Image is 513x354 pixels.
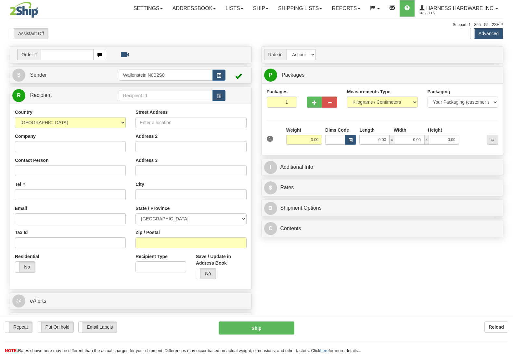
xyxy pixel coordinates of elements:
[135,109,168,115] label: Street Address
[15,157,48,164] label: Contact Person
[327,0,365,17] a: Reports
[264,69,277,82] span: P
[248,0,273,17] a: Ship
[119,70,213,81] input: Sender Id
[264,181,277,194] span: $
[320,348,329,353] a: here
[359,127,375,133] label: Length
[30,298,46,304] span: eAlerts
[119,90,213,101] input: Recipient Id
[12,69,25,82] span: S
[10,22,503,28] div: Support: 1 - 855 - 55 - 2SHIP
[264,222,501,235] a: CContents
[428,88,450,95] label: Packaging
[10,2,38,18] img: logo2617.jpg
[37,322,74,333] label: Put On hold
[135,181,144,188] label: City
[12,89,107,102] a: R Recipient
[12,69,119,82] a: S Sender
[12,295,25,308] span: @
[15,229,28,236] label: Tax Id
[30,72,47,78] span: Sender
[15,133,36,139] label: Company
[10,28,48,39] label: Assistant Off
[325,127,349,133] label: Dims Code
[135,205,170,212] label: State / Province
[267,136,274,142] span: 1
[424,135,429,145] span: x
[30,92,52,98] span: Recipient
[498,144,512,210] iframe: chat widget
[487,135,498,145] div: ...
[470,28,503,39] label: Advanced
[15,253,39,260] label: Residential
[394,127,406,133] label: Width
[168,0,221,17] a: Addressbook
[264,161,501,174] a: IAdditional Info
[135,157,158,164] label: Address 3
[415,0,503,17] a: Harness Hardware Inc. 2617 / Levi
[419,10,468,17] span: 2617 / Levi
[135,253,168,260] label: Recipient Type
[17,49,41,60] span: Order #
[425,6,495,11] span: Harness Hardware Inc.
[196,253,247,266] label: Save / Update in Address Book
[15,181,25,188] label: Tel #
[264,222,277,235] span: C
[12,295,249,308] a: @ eAlerts
[264,161,277,174] span: I
[5,348,18,353] span: NOTE:
[264,202,501,215] a: OShipment Options
[15,205,27,212] label: Email
[390,135,394,145] span: x
[135,229,160,236] label: Zip / Postal
[282,72,304,78] span: Packages
[15,262,35,272] label: No
[79,322,117,333] label: Email Labels
[264,181,501,194] a: $Rates
[286,127,301,133] label: Weight
[196,268,216,279] label: No
[484,321,508,333] button: Reload
[135,117,246,128] input: Enter a location
[428,127,442,133] label: Height
[12,89,25,102] span: R
[219,321,294,334] button: Ship
[273,0,327,17] a: Shipping lists
[15,109,32,115] label: Country
[135,133,158,139] label: Address 2
[129,0,168,17] a: Settings
[5,322,32,333] label: Repeat
[221,0,248,17] a: Lists
[264,202,277,215] span: O
[267,88,288,95] label: Packages
[264,49,287,60] span: Rate in
[347,88,391,95] label: Measurements Type
[264,69,501,82] a: P Packages
[489,324,504,330] b: Reload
